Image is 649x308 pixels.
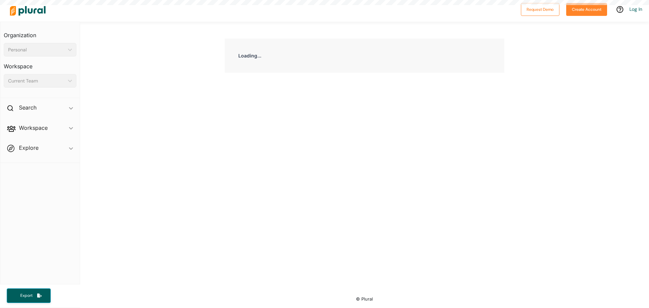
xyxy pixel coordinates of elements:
[566,5,607,13] a: Create Account
[225,39,504,73] div: Loading...
[19,104,37,111] h2: Search
[8,77,65,85] div: Current Team
[566,3,607,16] button: Create Account
[629,6,642,12] a: Log In
[356,297,373,302] small: © Plural
[4,56,76,71] h3: Workspace
[7,288,51,303] button: Export
[521,3,559,16] button: Request Demo
[8,46,65,53] div: Personal
[16,293,37,299] span: Export
[4,25,76,40] h3: Organization
[521,5,559,13] a: Request Demo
